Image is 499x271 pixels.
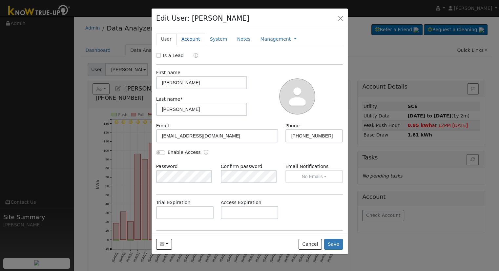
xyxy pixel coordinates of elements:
[177,33,205,45] a: Account
[221,199,261,206] label: Access Expiration
[163,52,184,59] label: Is a Lead
[189,52,198,60] a: Lead
[285,122,300,129] label: Phone
[221,163,262,170] label: Confirm password
[205,33,232,45] a: System
[285,163,343,170] label: Email Notifications
[156,53,161,58] input: Is a Lead
[260,36,291,43] a: Management
[156,199,191,206] label: Trial Expiration
[156,239,172,250] button: charlie_cory@mac.com
[168,149,201,156] label: Enable Access
[299,239,322,250] button: Cancel
[156,33,177,45] a: User
[156,69,180,76] label: First name
[232,33,255,45] a: Notes
[180,96,182,102] span: Required
[204,149,208,156] a: Enable Access
[156,96,183,103] label: Last name
[156,13,250,24] h4: Edit User: [PERSON_NAME]
[324,239,343,250] button: Save
[156,163,178,170] label: Password
[156,122,169,129] label: Email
